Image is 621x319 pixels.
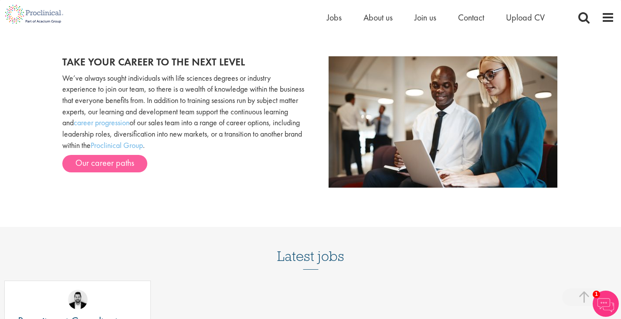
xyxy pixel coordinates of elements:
[506,12,545,23] a: Upload CV
[458,12,484,23] a: Contact
[74,117,129,127] a: career progression
[62,56,304,68] h2: Take your career to the next level
[277,227,344,270] h3: Latest jobs
[593,291,619,317] img: Chatbot
[62,155,147,172] a: Our career paths
[327,12,342,23] a: Jobs
[68,290,88,309] img: Ross Wilkings
[414,12,436,23] a: Join us
[593,291,600,298] span: 1
[62,72,304,151] p: We’ve always sought individuals with life sciences degrees or industry experience to join our tea...
[91,140,143,150] a: Proclinical Group
[363,12,393,23] a: About us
